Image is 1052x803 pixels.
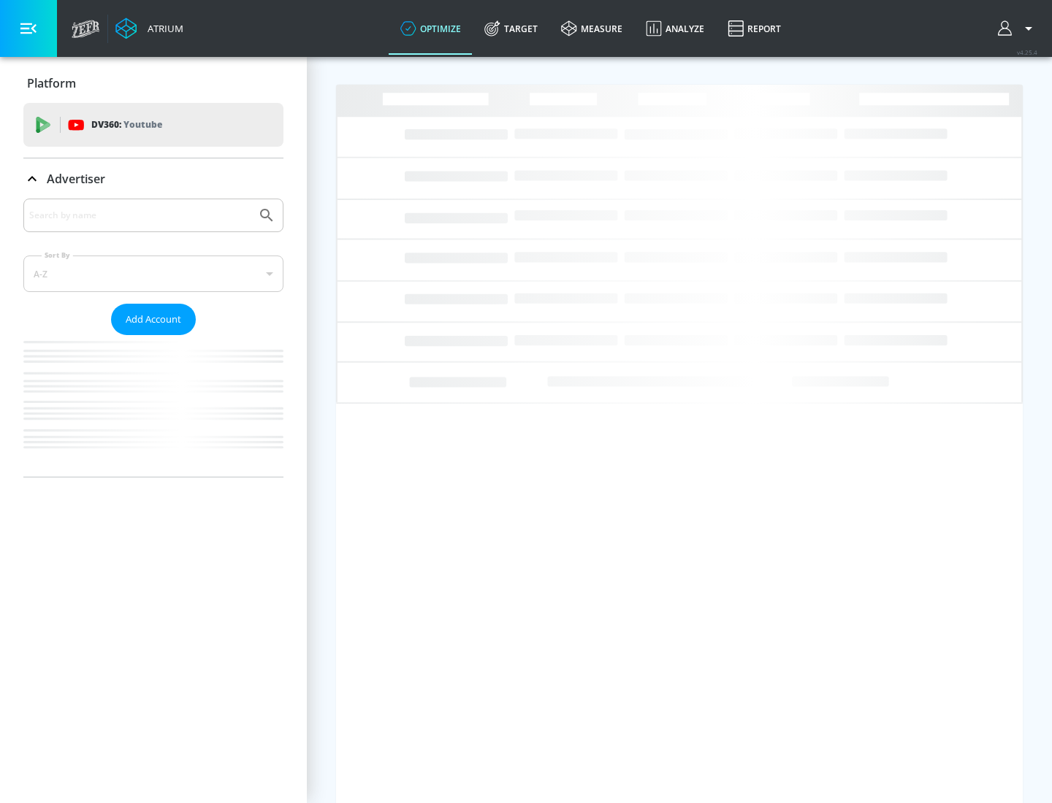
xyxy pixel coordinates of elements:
a: Analyze [634,2,716,55]
div: Atrium [142,22,183,35]
a: measure [549,2,634,55]
p: DV360: [91,117,162,133]
span: Add Account [126,311,181,328]
a: Target [473,2,549,55]
div: Platform [23,63,283,104]
div: A-Z [23,255,283,292]
div: Advertiser [23,199,283,477]
a: Report [716,2,793,55]
a: Atrium [115,18,183,39]
p: Platform [27,75,76,91]
p: Youtube [123,117,162,132]
span: v 4.25.4 [1017,48,1037,56]
div: DV360: Youtube [23,103,283,147]
label: Sort By [42,250,73,260]
nav: list of Advertiser [23,335,283,477]
div: Advertiser [23,158,283,199]
a: optimize [389,2,473,55]
input: Search by name [29,206,251,225]
button: Add Account [111,304,196,335]
p: Advertiser [47,171,105,187]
